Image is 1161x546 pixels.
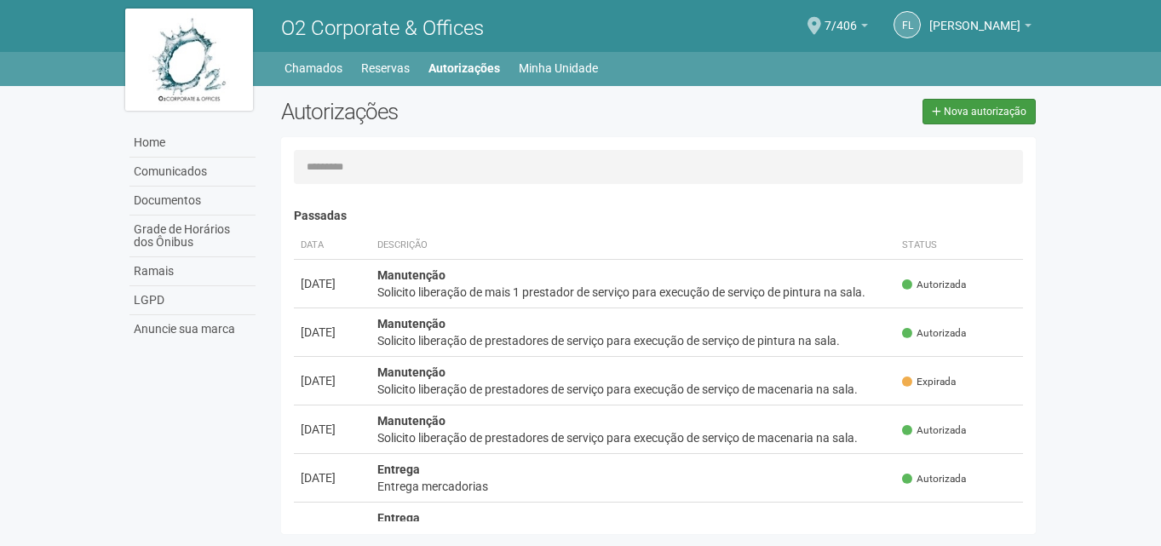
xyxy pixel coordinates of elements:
[377,511,420,525] strong: Entrega
[301,372,364,389] div: [DATE]
[929,3,1020,32] span: Fagner Luz
[301,324,364,341] div: [DATE]
[944,106,1026,118] span: Nova autorização
[281,99,646,124] h2: Autorizações
[894,11,921,38] a: FL
[129,216,256,257] a: Grade de Horários dos Ônibus
[301,518,364,535] div: [DATE]
[125,9,253,111] img: logo.jpg
[361,56,410,80] a: Reservas
[129,315,256,343] a: Anuncie sua marca
[301,275,364,292] div: [DATE]
[377,463,420,476] strong: Entrega
[281,16,484,40] span: O2 Corporate & Offices
[371,232,896,260] th: Descrição
[895,232,1023,260] th: Status
[922,99,1036,124] a: Nova autorização
[902,423,966,438] span: Autorizada
[519,56,598,80] a: Minha Unidade
[285,56,342,80] a: Chamados
[377,429,889,446] div: Solicito liberação de prestadores de serviço para execução de serviço de macenaria na sala.
[377,317,445,330] strong: Manutenção
[377,414,445,428] strong: Manutenção
[129,158,256,187] a: Comunicados
[825,3,857,32] span: 7/406
[929,21,1032,35] a: [PERSON_NAME]
[301,469,364,486] div: [DATE]
[377,365,445,379] strong: Manutenção
[902,472,966,486] span: Autorizada
[377,332,889,349] div: Solicito liberação de prestadores de serviço para execução de serviço de pintura na sala.
[377,284,889,301] div: Solicito liberação de mais 1 prestador de serviço para execução de serviço de pintura na sala.
[428,56,500,80] a: Autorizações
[902,375,956,389] span: Expirada
[377,381,889,398] div: Solicito liberação de prestadores de serviço para execução de serviço de macenaria na sala.
[129,129,256,158] a: Home
[294,232,371,260] th: Data
[377,268,445,282] strong: Manutenção
[129,257,256,286] a: Ramais
[377,478,889,495] div: Entrega mercadorias
[301,421,364,438] div: [DATE]
[902,520,966,535] span: Autorizada
[902,278,966,292] span: Autorizada
[129,187,256,216] a: Documentos
[129,286,256,315] a: LGPD
[825,21,868,35] a: 7/406
[294,210,1024,222] h4: Passadas
[902,326,966,341] span: Autorizada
